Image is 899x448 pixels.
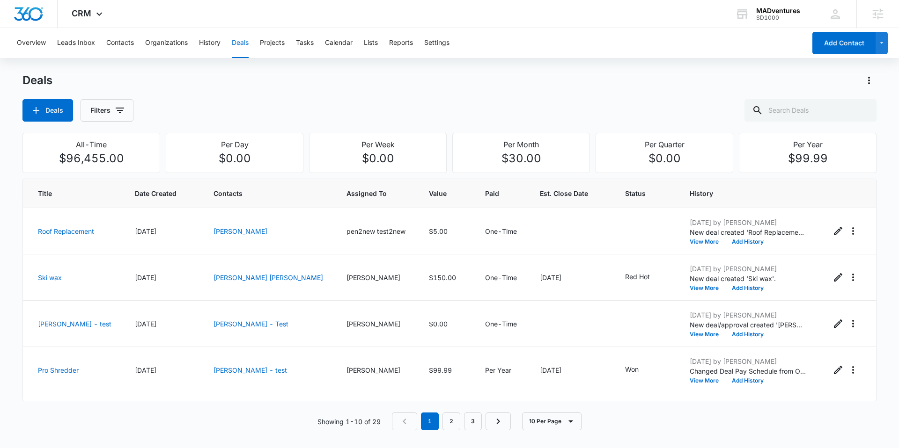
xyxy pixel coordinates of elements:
[429,188,449,198] span: Value
[38,320,111,328] a: [PERSON_NAME] - test
[214,274,323,282] a: [PERSON_NAME] [PERSON_NAME]
[424,28,449,58] button: Settings
[346,188,406,198] span: Assigned To
[812,32,876,54] button: Add Contact
[756,7,800,14] div: account name
[522,412,582,430] button: 10 Per Page
[38,188,99,198] span: Title
[756,14,800,21] div: account id
[214,188,324,198] span: Contacts
[690,332,725,337] button: View More
[625,364,639,374] p: Won
[214,366,287,374] a: [PERSON_NAME] - test
[690,366,807,376] p: Changed Deal Pay Schedule from One-Time to Per Year Estimated Closing Date: [From][DATE] [To][DATE]
[625,272,650,282] p: Red Hot
[38,274,62,282] a: Ski wax
[442,412,460,430] a: Page 2
[346,226,406,236] div: pen2new test2new
[17,28,46,58] button: Overview
[690,239,725,245] button: View More
[172,150,297,167] p: $0.00
[22,73,52,87] h1: Deals
[474,254,529,301] td: One-Time
[317,417,381,426] p: Showing 1-10 of 29
[232,28,249,58] button: Deals
[458,139,584,150] p: Per Month
[744,99,877,122] input: Search Deals
[214,227,267,235] a: [PERSON_NAME]
[625,224,642,236] div: - - Select to Edit Field
[846,362,861,377] button: Actions
[690,310,807,320] p: [DATE] by [PERSON_NAME]
[346,319,406,329] div: [PERSON_NAME]
[315,150,441,167] p: $0.00
[625,317,642,328] div: - - Select to Edit Field
[325,28,353,58] button: Calendar
[135,320,156,328] span: [DATE]
[135,366,156,374] span: [DATE]
[429,320,448,328] span: $0.00
[485,188,504,198] span: Paid
[296,28,314,58] button: Tasks
[29,139,154,150] p: All-Time
[690,274,807,283] p: New deal created 'Ski wax'.
[57,28,95,58] button: Leads Inbox
[38,227,94,235] a: Roof Replacement
[725,285,770,291] button: Add History
[602,150,727,167] p: $0.00
[22,99,73,122] button: Deals
[725,378,770,383] button: Add History
[846,224,861,238] button: Actions
[745,139,870,150] p: Per Year
[474,347,529,393] td: Per Year
[458,150,584,167] p: $30.00
[625,272,667,283] div: - - Select to Edit Field
[625,188,667,198] span: Status
[540,366,561,374] span: [DATE]
[690,320,807,330] p: New deal/approval created '[PERSON_NAME] - test'.
[690,264,807,274] p: [DATE] by [PERSON_NAME]
[846,316,861,331] button: Actions
[260,28,285,58] button: Projects
[29,150,154,167] p: $96,455.00
[474,208,529,254] td: One-Time
[135,188,177,198] span: Date Created
[315,139,441,150] p: Per Week
[346,365,406,375] div: [PERSON_NAME]
[172,139,297,150] p: Per Day
[625,364,656,376] div: - - Select to Edit Field
[486,412,511,430] a: Next Page
[725,239,770,245] button: Add History
[602,139,727,150] p: Per Quarter
[831,270,846,285] button: Edit Deal
[135,274,156,282] span: [DATE]
[429,274,456,282] span: $150.00
[364,28,378,58] button: Lists
[690,188,808,198] span: History
[745,150,870,167] p: $99.99
[474,393,529,440] td: One-Time
[540,188,589,198] span: Est. Close Date
[725,332,770,337] button: Add History
[846,270,861,285] button: Actions
[831,316,846,331] button: Edit Deal
[389,28,413,58] button: Reports
[214,320,288,328] a: [PERSON_NAME] - Test
[690,356,807,366] p: [DATE] by [PERSON_NAME]
[72,8,91,18] span: CRM
[690,378,725,383] button: View More
[690,285,725,291] button: View More
[831,362,846,377] button: Edit Deal
[429,366,452,374] span: $99.99
[145,28,188,58] button: Organizations
[135,227,156,235] span: [DATE]
[346,273,406,282] div: [PERSON_NAME]
[392,412,511,430] nav: Pagination
[106,28,134,58] button: Contacts
[199,28,221,58] button: History
[540,274,561,282] span: [DATE]
[831,224,846,238] button: Edit Deal
[38,366,79,374] a: Pro Shredder
[81,99,133,122] button: Filters
[862,73,877,88] button: Actions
